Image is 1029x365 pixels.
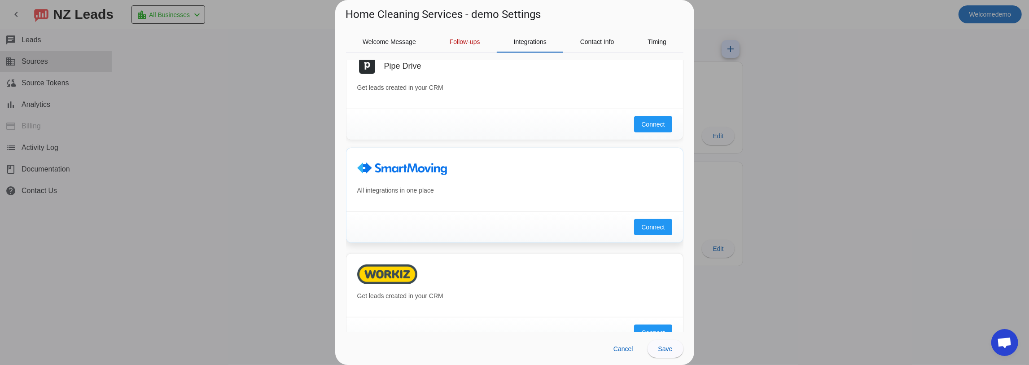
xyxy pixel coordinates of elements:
button: Connect [634,219,672,235]
span: Cancel [613,345,633,352]
button: Connect [634,116,672,132]
span: Connect [641,223,665,232]
span: Follow-ups [450,39,480,45]
img: Pipe Drive [357,56,377,76]
span: Connect [641,328,665,337]
span: Integrations [514,39,547,45]
p: All integrations in one place [357,186,672,195]
p: Get leads created in your CRM [357,291,672,301]
div: Open chat [991,329,1018,356]
button: Connect [634,325,672,341]
button: Save [648,340,683,358]
span: Timing [648,39,666,45]
h1: Home Cleaning Services - demo Settings [346,7,541,22]
button: Cancel [606,340,640,358]
span: Save [658,345,673,352]
span: Welcome Message [363,39,416,45]
h3: Pipe Drive [384,62,421,70]
span: Contact Info [580,39,614,45]
p: Get leads created in your CRM [357,83,672,92]
span: Connect [641,120,665,129]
